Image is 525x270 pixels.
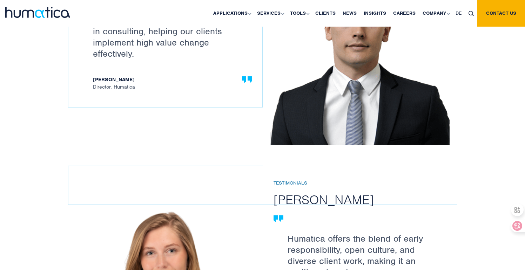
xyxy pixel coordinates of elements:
[93,77,245,84] strong: [PERSON_NAME]
[456,10,462,16] span: DE
[93,3,245,59] p: We tackle some of the most interesting and challenging projects in consulting, helping our client...
[5,7,70,18] img: logo
[274,180,467,186] h6: Testimonials
[93,77,245,90] span: Director, Humatica
[469,11,474,16] img: search_icon
[274,192,467,208] h2: [PERSON_NAME]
